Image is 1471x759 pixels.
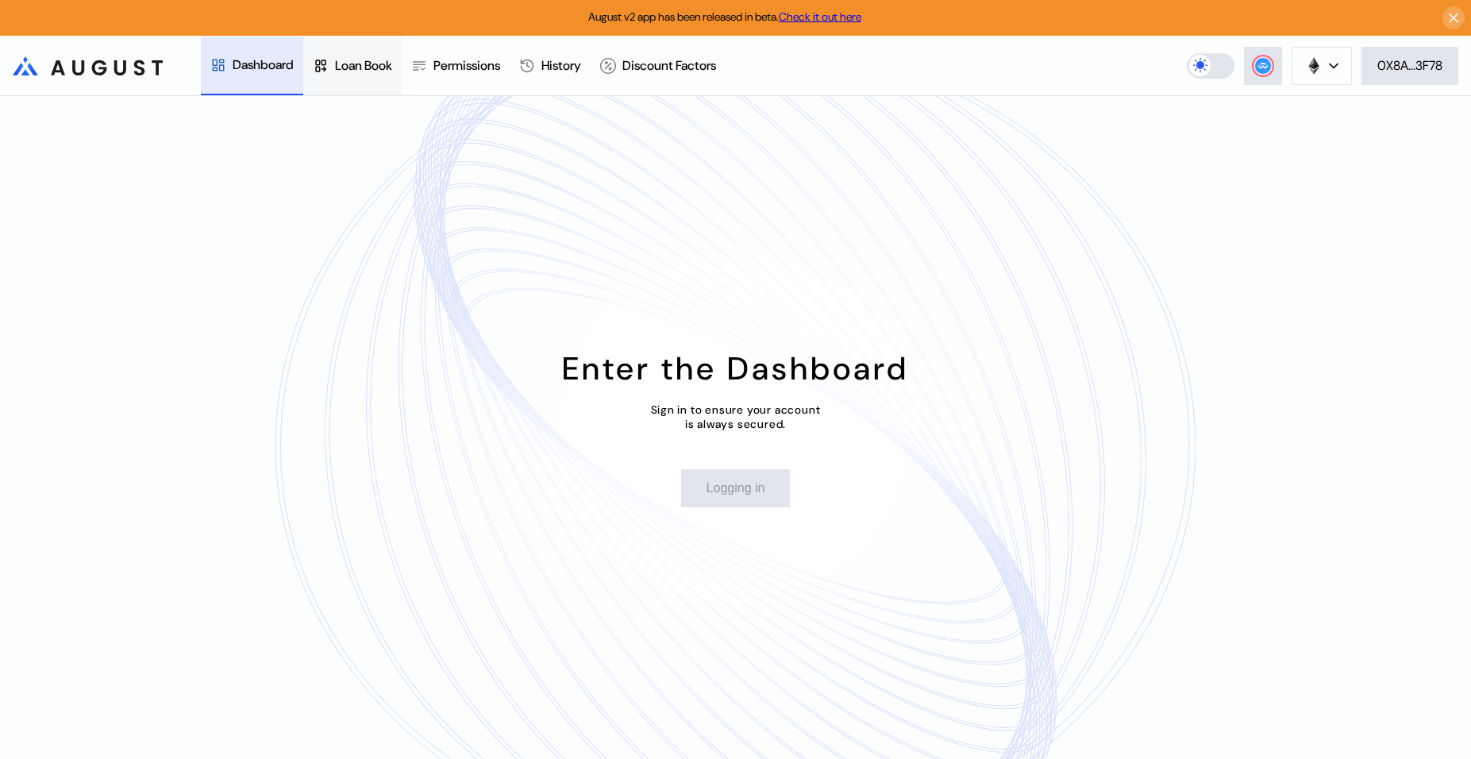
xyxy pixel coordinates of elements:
a: Loan Book [303,37,402,95]
div: Enter the Dashboard [562,348,909,389]
div: Sign in to ensure your account is always secured. [651,403,821,431]
div: Permissions [433,57,500,74]
a: Discount Factors [591,37,726,95]
div: History [541,57,581,74]
div: Discount Factors [622,57,716,74]
a: Permissions [402,37,510,95]
a: History [510,37,591,95]
a: Check it out here [779,10,861,24]
button: 0X8A...3F78 [1361,47,1458,85]
span: August v2 app has been released in beta. [588,10,861,24]
button: chain logo [1292,47,1352,85]
button: Logging in [681,469,791,507]
div: 0X8A...3F78 [1377,57,1442,74]
img: chain logo [1305,57,1323,75]
a: Dashboard [201,37,303,95]
div: Loan Book [335,57,392,74]
div: Dashboard [233,56,294,73]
